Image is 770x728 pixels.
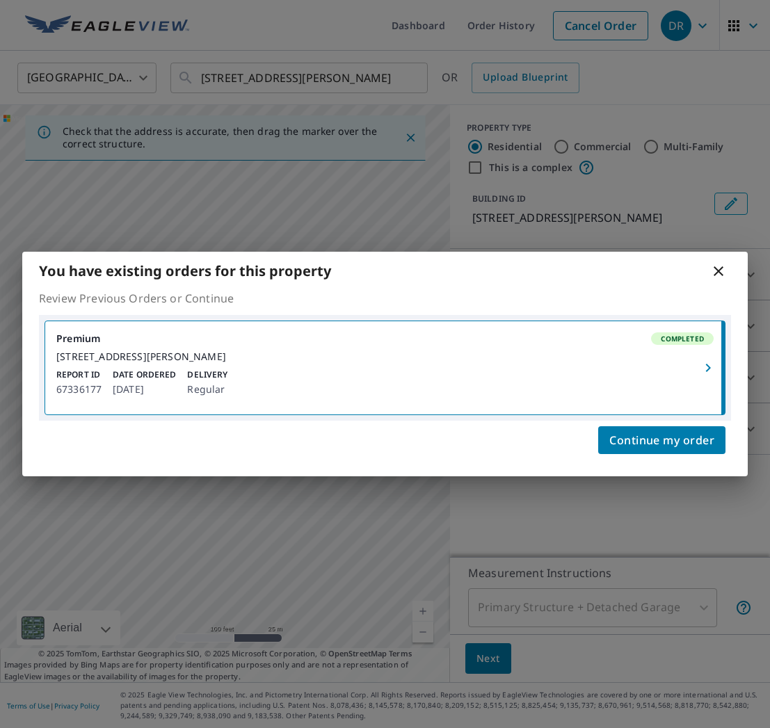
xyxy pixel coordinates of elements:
[187,369,227,381] p: Delivery
[113,369,176,381] p: Date Ordered
[598,426,725,454] button: Continue my order
[56,350,714,363] div: [STREET_ADDRESS][PERSON_NAME]
[56,381,102,398] p: 67336177
[39,290,731,307] p: Review Previous Orders or Continue
[56,332,714,345] div: Premium
[39,261,331,280] b: You have existing orders for this property
[187,381,227,398] p: Regular
[45,321,725,414] a: PremiumCompleted[STREET_ADDRESS][PERSON_NAME]Report ID67336177Date Ordered[DATE]DeliveryRegular
[609,430,714,450] span: Continue my order
[113,381,176,398] p: [DATE]
[652,334,712,343] span: Completed
[56,369,102,381] p: Report ID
